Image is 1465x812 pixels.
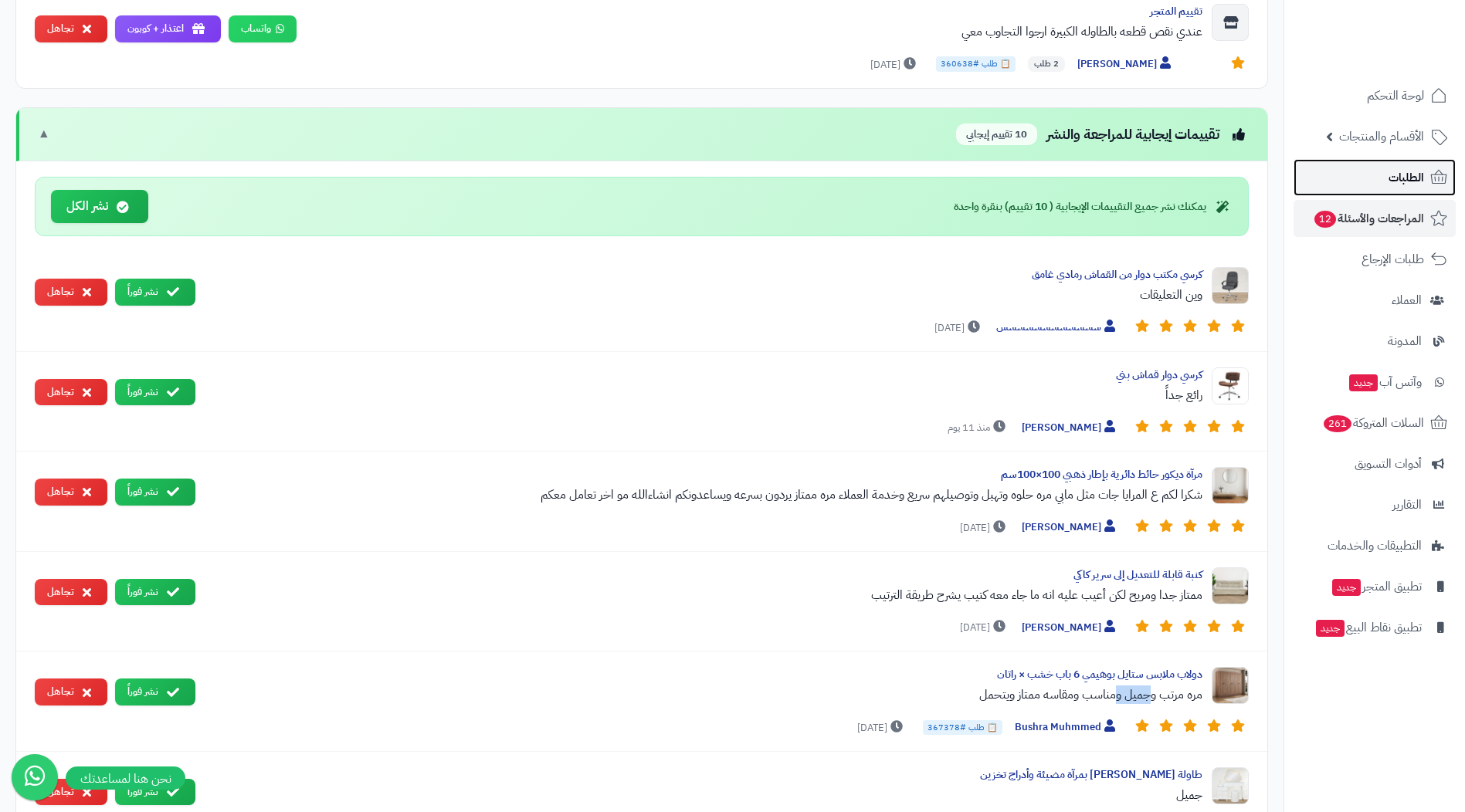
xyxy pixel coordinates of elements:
a: المدونة [1294,323,1456,360]
a: تطبيق المتجرجديد [1294,568,1456,605]
a: واتساب [229,15,297,42]
div: شكرا لكم ع المرايا جات مثل مابي مره حلوه وتهبل وتوصيلهم سريع وخدمة العملاء مره ممتاز يردون بسرعه ... [208,486,1202,504]
button: تجاهل [35,579,107,606]
span: طلبات الإرجاع [1362,249,1424,270]
button: نشر الكل [51,190,148,223]
div: كنبة قابلة للتعديل إلى سرير كاكي [208,567,1202,583]
button: تجاهل [35,779,107,806]
span: [DATE] [870,57,920,73]
span: الطلبات [1389,167,1424,188]
a: المراجعات والأسئلة12 [1294,200,1456,237]
a: التقارير [1294,486,1456,523]
span: ▼ [38,125,50,143]
span: السلات المتروكة [1322,412,1424,434]
a: تطبيق نقاط البيعجديد [1294,609,1456,646]
a: السلات المتروكة261 [1294,404,1456,442]
a: العملاء [1294,282,1456,319]
button: تجاهل [35,379,107,406]
span: 261 [1324,415,1351,432]
div: عندي نقص قطعه بالطاوله الكبيرة ارجوا التجاوب معي [309,22,1202,41]
div: دولاب ملابس ستايل بوهيمي 6 باب خشب × راتان [208,667,1202,682]
span: 10 تقييم إيجابي [956,123,1037,146]
img: Product [1212,767,1249,804]
span: الأقسام والمنتجات [1339,126,1424,147]
span: Bushra Muhmmed [1015,719,1119,736]
button: اعتذار + كوبون [115,15,221,42]
button: نشر فوراً [115,678,195,705]
button: تجاهل [35,15,107,42]
div: وين التعليقات [208,286,1202,304]
span: 📋 طلب #367378 [923,720,1002,736]
button: نشر فوراً [115,479,195,506]
span: 2 طلب [1028,56,1065,72]
span: العملاء [1392,289,1422,311]
span: لوحة التحكم [1367,85,1424,107]
span: [DATE] [960,620,1009,635]
div: ممتاز جدا ومريح لكن أعيب عليه انه ما جاء معه كتيب يشرح طريقة الترتيب [208,586,1202,604]
div: يمكنك نشر جميع التقييمات الإيجابية ( 10 تقييم) بنقرة واحدة [954,199,1233,215]
img: Product [1212,667,1249,704]
span: [DATE] [857,720,907,736]
span: تطبيق المتجر [1331,576,1422,597]
a: لوحة التحكم [1294,77,1456,114]
img: Product [1212,567,1249,604]
span: جديد [1332,579,1361,596]
a: وآتس آبجديد [1294,364,1456,401]
span: [DATE] [960,520,1009,536]
div: جميل [208,786,1202,804]
span: جديد [1316,620,1345,637]
a: أدوات التسويق [1294,445,1456,482]
a: الطلبات [1294,159,1456,196]
button: نشر فوراً [115,579,195,606]
button: تجاهل [35,479,107,506]
span: التقارير [1392,494,1422,516]
span: 📋 طلب #360638 [936,56,1016,72]
div: مره مرتب وجميل ومناسب ومقاسه ممتاز ويتحمل [208,685,1202,704]
div: مرآة ديكور حائط دائرية بإطار ذهبي 100×100سم [208,467,1202,482]
div: كرسي دوار قماش بني [208,367,1202,383]
img: Product [1212,267,1249,304]
span: جديد [1349,374,1378,391]
div: كرسي مكتب دوار من القماش رمادي غامق [208,267,1202,283]
div: تقييم المتجر [309,4,1202,19]
img: logo-2.png [1360,43,1450,76]
button: نشر فوراً [115,779,195,806]
span: المدونة [1388,330,1422,352]
div: رائع جداً [208,386,1202,404]
div: طاولة [PERSON_NAME] بمرآة مضيئة وأدراج تخزين [208,767,1202,783]
span: [PERSON_NAME] [1022,420,1119,436]
span: 12 [1314,211,1336,228]
a: طلبات الإرجاع [1294,241,1456,278]
span: التطبيقات والخدمات [1328,535,1422,557]
img: Product [1212,367,1249,404]
img: Product [1212,467,1249,504]
span: أدوات التسويق [1355,453,1422,475]
div: تقييمات إيجابية للمراجعة والنشر [956,123,1249,146]
span: [PERSON_NAME] [1022,519,1119,536]
span: منذ 11 يوم [948,420,1009,435]
button: تجاهل [35,279,107,306]
a: التطبيقات والخدمات [1294,527,1456,564]
button: نشر فوراً [115,279,195,306]
span: سسسسسسسسسسسس [996,320,1119,336]
span: المراجعات والأسئلة [1313,208,1424,229]
span: [DATE] [934,320,984,336]
span: [PERSON_NAME] [1077,56,1175,73]
button: نشر فوراً [115,379,195,406]
button: تجاهل [35,678,107,705]
span: [PERSON_NAME] [1022,620,1119,636]
span: وآتس آب [1348,371,1422,393]
span: تطبيق نقاط البيع [1314,617,1422,638]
